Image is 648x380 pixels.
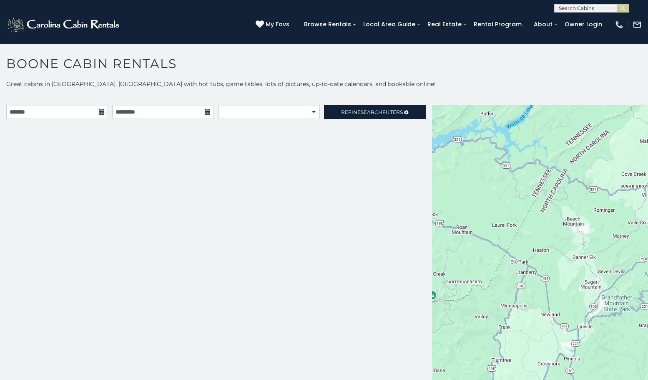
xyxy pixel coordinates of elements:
[470,18,526,31] a: Rental Program
[256,20,291,29] a: My Favs
[359,18,419,31] a: Local Area Guide
[266,20,289,29] span: My Favs
[530,18,557,31] a: About
[423,18,466,31] a: Real Estate
[633,20,642,29] img: mail-regular-white.png
[300,18,355,31] a: Browse Rentals
[341,109,403,115] span: Refine Filters
[615,20,624,29] img: phone-regular-white.png
[560,18,606,31] a: Owner Login
[6,16,122,33] img: White-1-2.png
[361,109,382,115] span: Search
[324,105,426,119] a: RefineSearchFilters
